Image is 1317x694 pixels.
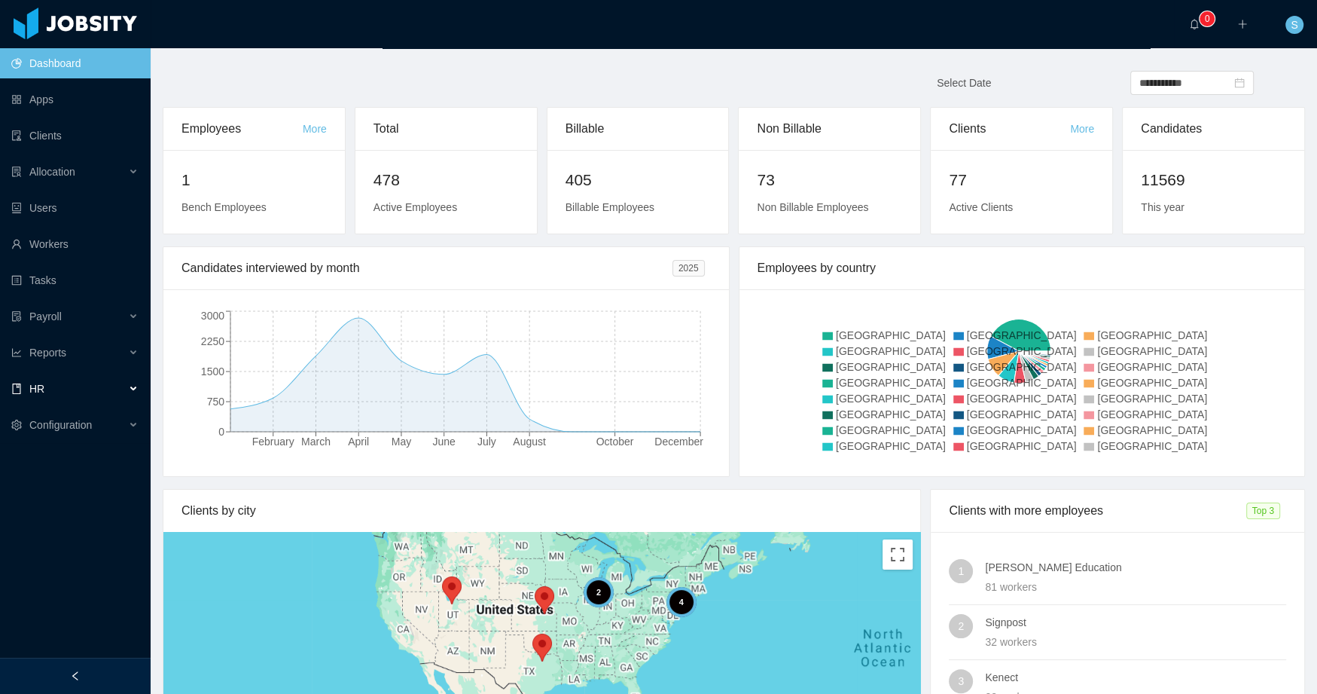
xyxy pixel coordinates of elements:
[654,436,703,448] tspan: December
[252,436,294,448] tspan: February
[11,121,139,151] a: icon: auditClients
[373,108,519,150] div: Total
[1097,329,1207,341] span: [GEOGRAPHIC_DATA]
[11,48,139,78] a: icon: pie-chartDashboard
[11,311,22,322] i: icon: file-protect
[836,361,946,373] span: [GEOGRAPHIC_DATA]
[1189,19,1200,29] i: icon: bell
[477,436,496,448] tspan: July
[836,440,946,452] span: [GEOGRAPHIC_DATA]
[672,260,705,277] span: 2025
[1097,408,1207,420] span: [GEOGRAPHIC_DATA]
[566,168,711,192] h2: 405
[985,669,1286,686] h4: Kenect
[29,166,75,178] span: Allocation
[758,247,1287,289] div: Employees by country
[181,247,672,289] div: Candidates interviewed by month
[373,168,519,192] h2: 478
[985,559,1286,576] h4: [PERSON_NAME] Education
[967,377,1077,389] span: [GEOGRAPHIC_DATA]
[836,393,946,405] span: [GEOGRAPHIC_DATA]
[949,168,1094,192] h2: 77
[181,490,902,532] div: Clients by city
[1097,345,1207,357] span: [GEOGRAPHIC_DATA]
[1200,11,1215,26] sup: 0
[1141,108,1286,150] div: Candidates
[29,310,62,323] span: Payroll
[836,329,946,341] span: [GEOGRAPHIC_DATA]
[836,424,946,436] span: [GEOGRAPHIC_DATA]
[1097,440,1207,452] span: [GEOGRAPHIC_DATA]
[1234,78,1245,88] i: icon: calendar
[181,201,267,213] span: Bench Employees
[201,335,224,347] tspan: 2250
[566,201,654,213] span: Billable Employees
[29,347,66,359] span: Reports
[967,345,1077,357] span: [GEOGRAPHIC_DATA]
[207,396,225,408] tspan: 750
[303,123,327,135] a: More
[666,587,696,617] div: 4
[392,436,411,448] tspan: May
[967,440,1077,452] span: [GEOGRAPHIC_DATA]
[958,669,964,693] span: 3
[883,540,913,570] button: Toggle fullscreen view
[836,408,946,420] span: [GEOGRAPHIC_DATA]
[985,579,1286,595] div: 81 workers
[967,329,1077,341] span: [GEOGRAPHIC_DATA]
[301,436,331,448] tspan: March
[373,201,457,213] span: Active Employees
[596,436,634,448] tspan: October
[949,201,1013,213] span: Active Clients
[958,614,964,638] span: 2
[201,365,224,378] tspan: 1500
[348,436,369,448] tspan: April
[1097,361,1207,373] span: [GEOGRAPHIC_DATA]
[949,108,1070,150] div: Clients
[513,436,546,448] tspan: August
[1246,503,1280,519] span: Top 3
[836,377,946,389] span: [GEOGRAPHIC_DATA]
[11,229,139,259] a: icon: userWorkers
[11,384,22,394] i: icon: book
[967,393,1077,405] span: [GEOGRAPHIC_DATA]
[757,201,868,213] span: Non Billable Employees
[985,634,1286,650] div: 32 workers
[11,167,22,177] i: icon: solution
[11,265,139,295] a: icon: profileTasks
[967,424,1077,436] span: [GEOGRAPHIC_DATA]
[181,168,327,192] h2: 1
[201,309,224,321] tspan: 3000
[1097,424,1207,436] span: [GEOGRAPHIC_DATA]
[29,383,44,395] span: HR
[29,419,92,431] span: Configuration
[11,347,22,358] i: icon: line-chart
[937,77,991,89] span: Select Date
[1070,123,1094,135] a: More
[11,420,22,430] i: icon: setting
[181,108,303,150] div: Employees
[584,577,614,607] div: 2
[1097,393,1207,405] span: [GEOGRAPHIC_DATA]
[11,84,139,115] a: icon: appstoreApps
[967,361,1077,373] span: [GEOGRAPHIC_DATA]
[566,108,711,150] div: Billable
[958,559,964,583] span: 1
[432,436,456,448] tspan: June
[949,490,1245,532] div: Clients with more employees
[985,614,1286,631] h4: Signpost
[1237,19,1248,29] i: icon: plus
[1291,16,1297,34] span: S
[967,408,1077,420] span: [GEOGRAPHIC_DATA]
[218,426,224,438] tspan: 0
[757,108,902,150] div: Non Billable
[1097,377,1207,389] span: [GEOGRAPHIC_DATA]
[11,193,139,223] a: icon: robotUsers
[836,345,946,357] span: [GEOGRAPHIC_DATA]
[1141,168,1286,192] h2: 11569
[1141,201,1184,213] span: This year
[757,168,902,192] h2: 73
